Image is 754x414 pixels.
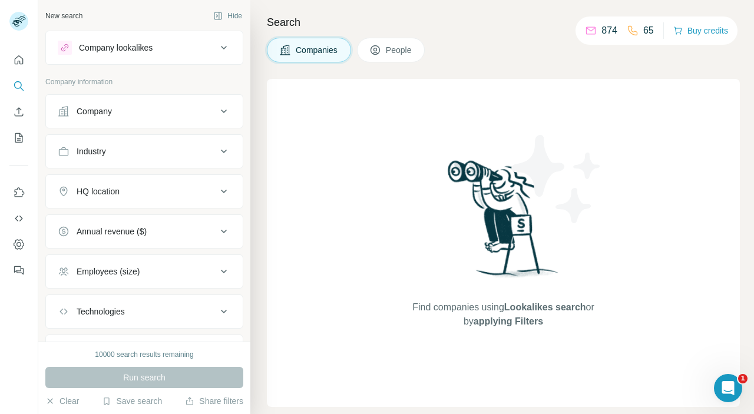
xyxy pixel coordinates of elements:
[77,186,120,197] div: HQ location
[643,24,654,38] p: 65
[45,11,82,21] div: New search
[9,208,28,229] button: Use Surfe API
[504,302,586,312] span: Lookalikes search
[46,97,243,125] button: Company
[504,126,610,232] img: Surfe Illustration - Stars
[386,44,413,56] span: People
[46,297,243,326] button: Technologies
[9,260,28,281] button: Feedback
[9,182,28,203] button: Use Surfe on LinkedIn
[409,300,597,329] span: Find companies using or by
[601,24,617,38] p: 874
[77,105,112,117] div: Company
[45,395,79,407] button: Clear
[77,226,147,237] div: Annual revenue ($)
[9,75,28,97] button: Search
[9,49,28,71] button: Quick start
[9,234,28,255] button: Dashboard
[46,257,243,286] button: Employees (size)
[46,337,243,366] button: Keywords
[95,349,193,360] div: 10000 search results remaining
[474,316,543,326] span: applying Filters
[185,395,243,407] button: Share filters
[46,137,243,165] button: Industry
[46,34,243,62] button: Company lookalikes
[46,217,243,246] button: Annual revenue ($)
[267,14,740,31] h4: Search
[9,127,28,148] button: My lists
[77,145,106,157] div: Industry
[673,22,728,39] button: Buy credits
[102,395,162,407] button: Save search
[77,266,140,277] div: Employees (size)
[45,77,243,87] p: Company information
[205,7,250,25] button: Hide
[296,44,339,56] span: Companies
[46,177,243,206] button: HQ location
[9,101,28,122] button: Enrich CSV
[442,157,565,289] img: Surfe Illustration - Woman searching with binoculars
[77,306,125,317] div: Technologies
[738,374,748,383] span: 1
[714,374,742,402] iframe: Intercom live chat
[79,42,153,54] div: Company lookalikes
